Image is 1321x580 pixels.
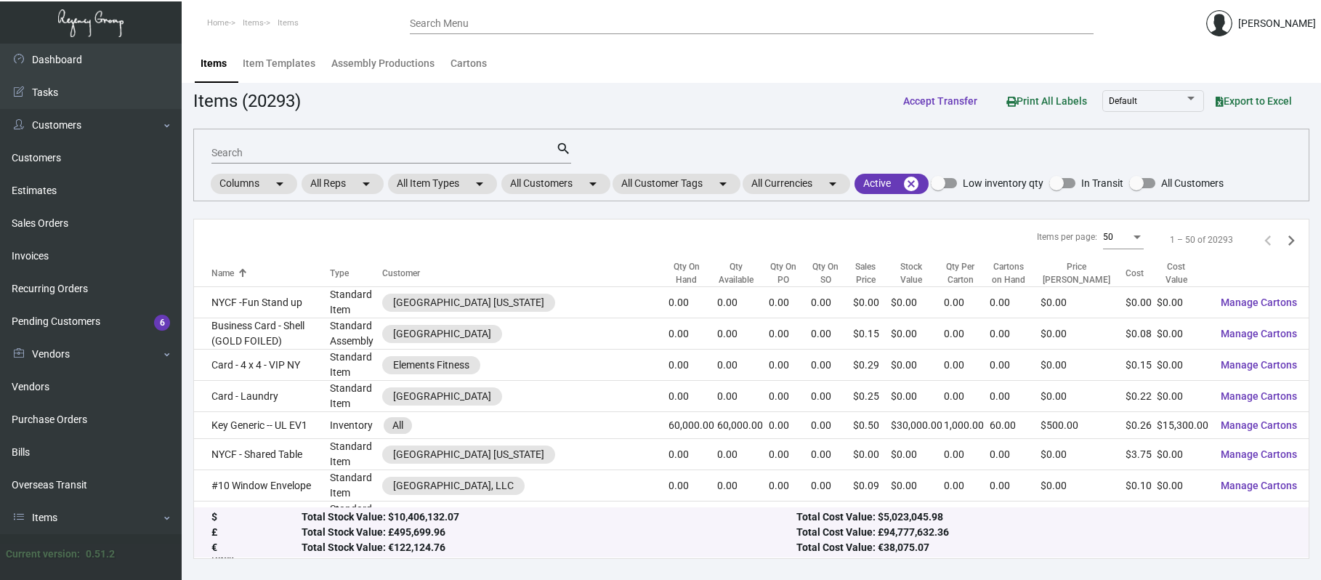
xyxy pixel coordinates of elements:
[1221,448,1297,460] span: Manage Cartons
[668,502,718,533] td: 0.00
[1256,228,1280,251] button: Previous page
[717,350,768,381] td: 0.00
[243,18,264,28] span: Items
[990,381,1041,412] td: 0.00
[1126,439,1157,470] td: $3.75
[194,470,330,502] td: #10 Window Envelope
[853,350,891,381] td: $0.29
[1209,412,1309,438] button: Manage Cartons
[1221,419,1297,431] span: Manage Cartons
[1209,352,1309,378] button: Manage Cartons
[1041,287,1126,318] td: $0.00
[990,470,1041,502] td: 0.00
[853,412,891,439] td: $0.50
[944,350,990,381] td: 0.00
[891,318,944,350] td: $0.00
[811,350,853,381] td: 0.00
[743,174,850,194] mat-chip: All Currencies
[207,18,229,28] span: Home
[1221,480,1297,491] span: Manage Cartons
[891,260,931,286] div: Stock Value
[1081,174,1123,192] span: In Transit
[330,470,382,502] td: Standard Item
[330,502,382,533] td: Standard Item
[393,478,514,494] div: [GEOGRAPHIC_DATA], LLC
[668,470,718,502] td: 0.00
[769,260,799,286] div: Qty On PO
[811,260,853,286] div: Qty On SO
[891,381,944,412] td: $0.00
[194,350,330,381] td: Card - 4 x 4 - VIP NY
[990,439,1041,470] td: 0.00
[717,287,768,318] td: 0.00
[194,381,330,412] td: Card - Laundry
[243,56,315,71] div: Item Templates
[1126,502,1157,533] td: $0.11
[903,95,977,107] span: Accept Transfer
[1238,16,1316,31] div: [PERSON_NAME]
[1157,350,1209,381] td: $0.00
[1216,95,1292,107] span: Export to Excel
[1221,390,1297,402] span: Manage Cartons
[944,260,990,286] div: Qty Per Carton
[891,287,944,318] td: $0.00
[1157,470,1209,502] td: $0.00
[990,502,1041,533] td: 0.00
[769,412,812,439] td: 0.00
[1209,472,1309,499] button: Manage Cartons
[1221,328,1297,339] span: Manage Cartons
[717,381,768,412] td: 0.00
[853,260,878,286] div: Sales Price
[717,260,768,286] div: Qty Available
[1006,95,1087,107] span: Print All Labels
[811,381,853,412] td: 0.00
[944,287,990,318] td: 0.00
[769,470,812,502] td: 0.00
[717,470,768,502] td: 0.00
[1157,318,1209,350] td: $0.00
[1126,318,1157,350] td: $0.08
[1041,260,1112,286] div: Price [PERSON_NAME]
[811,287,853,318] td: 0.00
[769,439,812,470] td: 0.00
[194,287,330,318] td: NYCF -Fun Stand up
[194,412,330,439] td: Key Generic -- UL EV1
[1109,96,1137,106] span: Default
[393,358,469,373] div: Elements Fitness
[451,56,487,71] div: Cartons
[1126,350,1157,381] td: $0.15
[944,318,990,350] td: 0.00
[717,502,768,533] td: 0.00
[714,175,732,193] mat-icon: arrow_drop_down
[796,510,1291,525] div: Total Cost Value: $5,023,045.98
[1209,441,1309,467] button: Manage Cartons
[853,318,891,350] td: $0.15
[1170,233,1233,246] div: 1 – 50 of 20293
[811,412,853,439] td: 0.00
[853,381,891,412] td: $0.25
[668,412,718,439] td: 60,000.00
[769,381,812,412] td: 0.00
[211,541,302,556] div: €
[1157,260,1196,286] div: Cost Value
[891,350,944,381] td: $0.00
[1161,174,1224,192] span: All Customers
[501,174,610,194] mat-chip: All Customers
[194,318,330,350] td: Business Card - Shell (GOLD FOILED)
[990,412,1041,439] td: 60.00
[891,260,944,286] div: Stock Value
[902,175,920,193] mat-icon: cancel
[811,502,853,533] td: 0.00
[990,287,1041,318] td: 0.00
[668,318,718,350] td: 0.00
[1126,470,1157,502] td: $0.10
[717,260,755,286] div: Qty Available
[302,174,384,194] mat-chip: All Reps
[1209,289,1309,315] button: Manage Cartons
[824,175,841,193] mat-icon: arrow_drop_down
[853,260,891,286] div: Sales Price
[556,140,571,158] mat-icon: search
[1037,230,1097,243] div: Items per page:
[853,470,891,502] td: $0.09
[1103,232,1113,242] span: 50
